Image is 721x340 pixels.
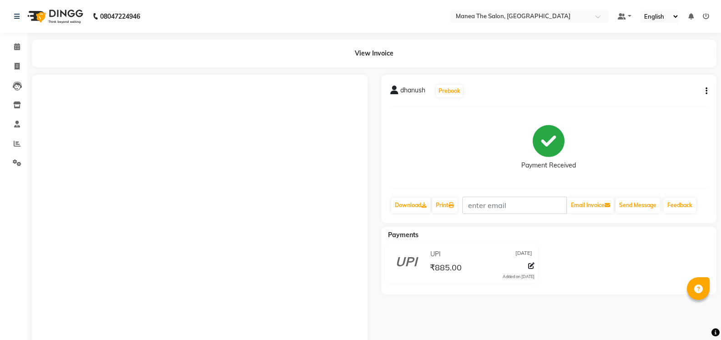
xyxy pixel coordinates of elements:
[400,86,425,98] span: dhanush
[436,85,463,97] button: Prebook
[23,4,86,29] img: logo
[388,231,418,239] span: Payments
[615,198,660,213] button: Send Message
[664,198,696,213] a: Feedback
[430,262,462,275] span: ₹885.00
[521,161,576,170] div: Payment Received
[462,197,567,214] input: enter email
[503,274,534,280] div: Added on [DATE]
[432,198,458,213] a: Print
[32,40,716,67] div: View Invoice
[430,249,441,259] span: UPI
[515,249,532,259] span: [DATE]
[100,4,140,29] b: 08047224946
[391,198,430,213] a: Download
[567,198,614,213] button: Email Invoice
